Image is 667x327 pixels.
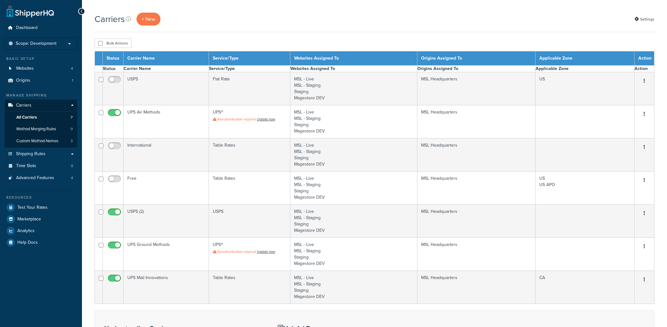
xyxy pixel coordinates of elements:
td: Free [124,172,209,205]
a: Dashboard [5,22,77,34]
th: Origins Assigned To [417,51,535,66]
td: MSL Headquarters [417,138,535,172]
a: Update now [257,117,275,122]
span: Help Docs [17,240,38,245]
div: Basic Setup [5,56,77,61]
td: International [124,138,209,172]
td: MSL Headquarters [417,205,535,238]
th: Status [103,66,124,72]
td: Table Rates [209,271,290,304]
th: Websites Assigned To [290,66,417,72]
td: UPS Mail Innovations [124,271,209,304]
span: Time Slots [16,163,36,169]
th: Action [635,66,654,72]
td: UPS Air Methods [124,105,209,138]
td: Table Rates [209,172,290,205]
td: MSL Headquarters [417,172,535,205]
td: CA [535,271,634,304]
span: Test Your Rates [17,205,48,210]
td: MSL - Live MSL - Staging Staging Magestore DEV [290,105,417,138]
td: US [535,72,634,105]
a: Analytics [5,225,77,236]
td: US US APO [535,172,634,205]
span: Shipping Rules [16,151,45,157]
a: Advanced Features 4 [5,172,77,184]
div: Resources [5,195,77,200]
li: Time Slots [5,160,77,172]
span: 0 [71,126,73,132]
a: Origins 1 [5,75,77,86]
th: Service/Type [209,51,290,66]
span: Advanced Features [16,175,54,181]
a: Custom Method Names 3 [5,135,77,147]
span: 4 [71,175,73,181]
td: MSL Headquarters [417,72,535,105]
button: Bulk Actions [95,38,131,48]
th: Status [103,51,124,66]
td: MSL Headquarters [417,271,535,304]
td: MSL Headquarters [417,238,535,271]
span: Reauthentication required [217,249,256,254]
td: Table Rates [209,138,290,172]
span: Method Merging Rules [16,126,56,132]
span: 7 [71,115,73,120]
a: Time Slots 0 [5,160,77,172]
td: UPS® [209,238,290,271]
th: Carrier Name [124,66,209,72]
a: Method Merging Rules 0 [5,123,77,135]
th: Websites Assigned To [290,51,417,66]
a: Settings [635,15,654,24]
a: Shipping Rules [5,148,77,160]
th: Applicable Zone [535,51,634,66]
th: Applicable Zone [535,66,634,72]
td: USPS (2) [124,205,209,238]
li: All Carriers [5,112,77,123]
td: USPS [209,205,290,238]
td: USPS [124,72,209,105]
th: Carrier Name [124,51,209,66]
td: UPS Ground Methods [124,238,209,271]
span: 1 [72,78,73,83]
th: Origins Assigned To [417,66,535,72]
td: MSL - Live MSL - Staging Staging Magestore DEV [290,238,417,271]
li: Method Merging Rules [5,123,77,135]
td: MSL Headquarters [417,105,535,138]
th: Service/Type [209,66,290,72]
div: Manage Shipping [5,93,77,98]
span: Reauthentication required [217,117,256,122]
li: Custom Method Names [5,135,77,147]
th: Action [635,51,654,66]
li: Carriers [5,100,77,148]
a: All Carriers 7 [5,112,77,123]
a: + New [136,13,160,26]
span: Custom Method Names [16,138,58,144]
span: Origins [16,78,30,83]
li: Websites [5,63,77,74]
a: Test Your Rates [5,202,77,213]
span: All Carriers [16,115,37,120]
span: Marketplace [17,217,41,222]
a: Websites 4 [5,63,77,74]
span: Dashboard [16,25,38,31]
a: Marketplace [5,213,77,225]
span: Websites [16,66,34,71]
a: Help Docs [5,237,77,248]
td: MSL - Live MSL - Staging Staging Magestore DEV [290,172,417,205]
td: MSL - Live MSL - Staging Staging Magestore DEV [290,205,417,238]
td: Flat Rate [209,72,290,105]
span: 0 [71,163,73,169]
a: ShipperHQ Home [7,5,54,17]
a: Update now [257,249,275,254]
td: MSL - Live MSL - Staging Staging Magestore DEV [290,138,417,172]
a: Carriers [5,100,77,111]
span: Scope: Development [16,41,56,46]
li: Advanced Features [5,172,77,184]
td: MSL - Live MSL - Staging Staging Magestore DEV [290,271,417,304]
td: MSL - Live MSL - Staging Staging Magestore DEV [290,72,417,105]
